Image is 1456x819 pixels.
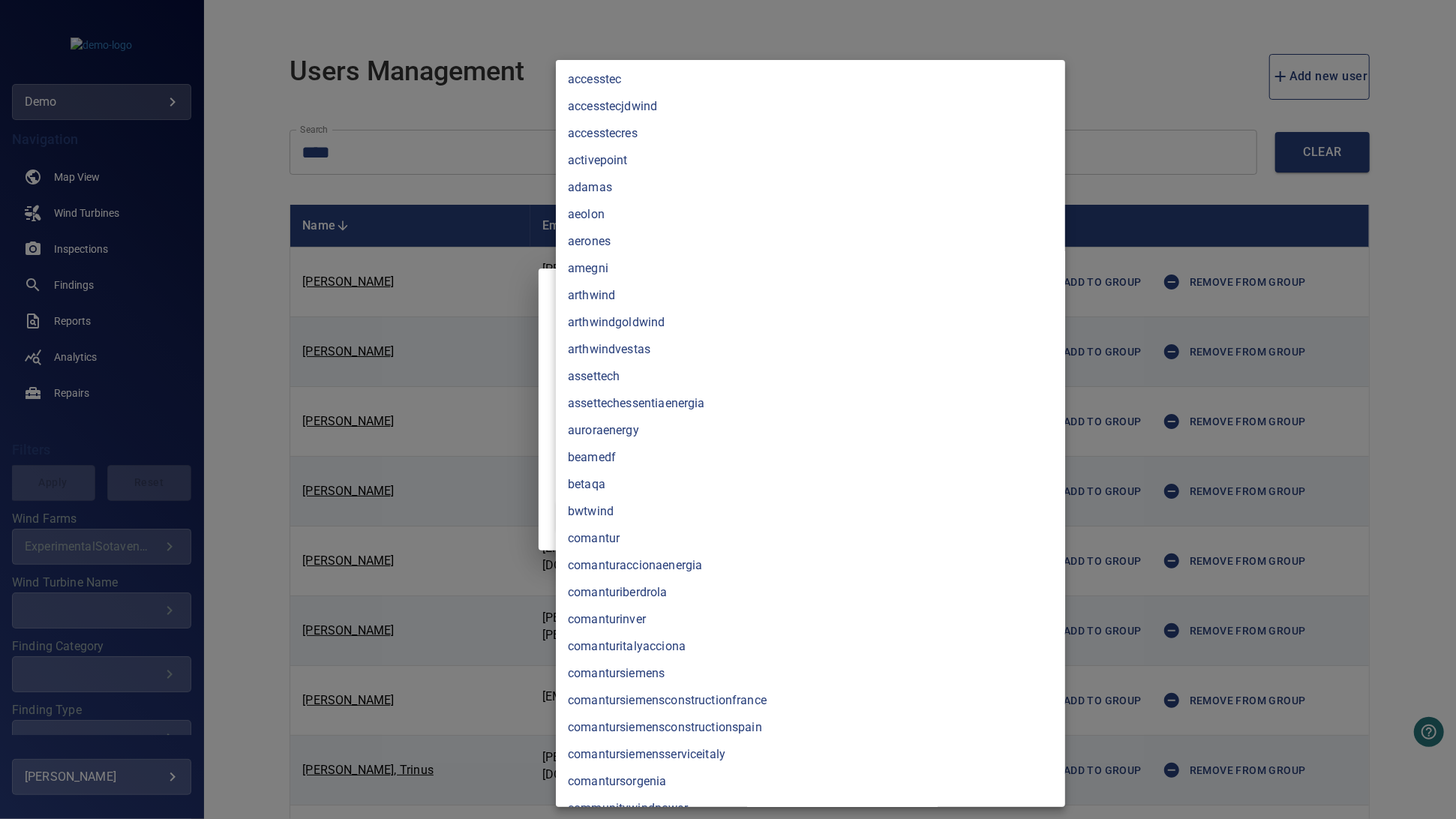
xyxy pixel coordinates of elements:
li: comanturinver [556,606,1065,633]
li: arthwindvestas [556,336,1065,363]
li: comanturitalyacciona [556,633,1065,660]
li: comantursiemens [556,660,1065,687]
li: comantursiemensserviceitaly [556,741,1065,768]
li: amegni [556,255,1065,282]
li: accesstecjdwind [556,93,1065,120]
li: adamas [556,174,1065,201]
li: comanturaccionaenergia [556,552,1065,579]
li: activepoint [556,147,1065,174]
li: comantursorgenia [556,768,1065,795]
li: comanturiberdrola [556,579,1065,606]
li: accesstec [556,66,1065,93]
li: assettechessentiaenergia [556,390,1065,417]
li: bwtwind [556,498,1065,525]
li: comantursiemensconstructionspain [556,714,1065,741]
li: betaqa [556,471,1065,498]
li: arthwind [556,282,1065,309]
li: comantur [556,525,1065,552]
li: assettech [556,363,1065,390]
li: auroraenergy [556,417,1065,444]
li: accesstecres [556,120,1065,147]
li: arthwindgoldwind [556,309,1065,336]
li: aerones [556,228,1065,255]
li: comantursiemensconstructionfrance [556,687,1065,714]
li: aeolon [556,201,1065,228]
li: beamedf [556,444,1065,471]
